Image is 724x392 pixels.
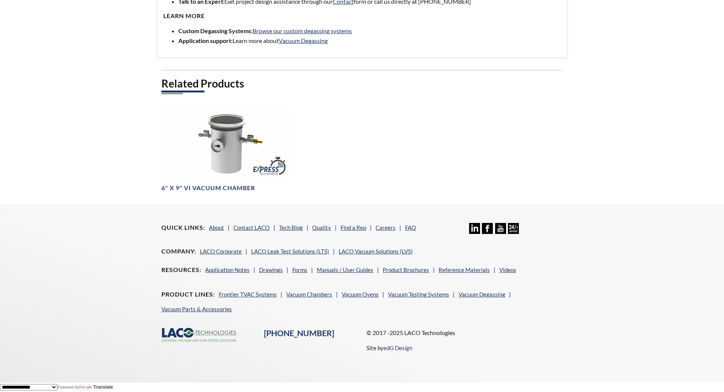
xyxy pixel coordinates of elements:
[383,266,429,273] a: Product Brochures
[439,266,490,273] a: Reference Materials
[279,37,328,44] a: Vacuum Degassing
[342,291,379,298] a: Vacuum Ovens
[161,77,563,91] h2: Related Products
[161,247,196,255] h4: Company
[312,224,331,231] a: Quality
[178,37,233,44] strong: Application support:
[499,266,516,273] a: Videos
[178,36,561,46] li: Learn more about
[367,343,412,352] p: Site by
[178,27,253,34] strong: Custom Degassing Systems:
[209,224,224,231] a: About
[219,291,277,298] a: Frontier TVAC Systems
[205,266,250,273] a: Application Notes
[376,224,396,231] a: Careers
[161,291,215,298] h4: Product Lines
[161,108,291,192] a: LVC0609-3111-VI Express Chamber, front view6" X 9" VI Vacuum Chamber
[253,27,352,34] a: Browse our custom degassing systems
[79,385,93,390] img: Google Translate
[259,266,283,273] a: Drawings
[264,328,334,338] a: [PHONE_NUMBER]
[317,266,373,273] a: Manuals / User Guides
[388,291,449,298] a: Vacuum Testing Systems
[161,266,201,274] h4: Resources
[200,248,242,255] a: LACO Corporate
[508,228,519,235] a: 24/7 Support
[339,248,413,255] a: LACO Vacuum Solutions (LVS)
[161,306,232,312] a: Vacuum Parts & Accessories
[508,223,519,234] img: 24/7 Support Icon
[286,291,332,298] a: Vacuum Chambers
[459,291,505,298] a: Vacuum Degassing
[367,328,563,338] p: © 2017 -2025 LACO Technologies
[341,224,366,231] a: Find a Rep
[251,248,329,255] a: LACO Leak Test Solutions (LTS)
[292,266,307,273] a: Forms
[79,384,113,390] a: Translate
[233,224,270,231] a: Contact LACO
[163,12,561,20] h4: LEARN MORE
[161,224,205,232] h4: Quick Links
[161,184,255,192] h4: 6" X 9" VI Vacuum Chamber
[279,224,303,231] a: Tech Blog
[405,224,416,231] a: FAQ
[383,344,412,351] a: edG Design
